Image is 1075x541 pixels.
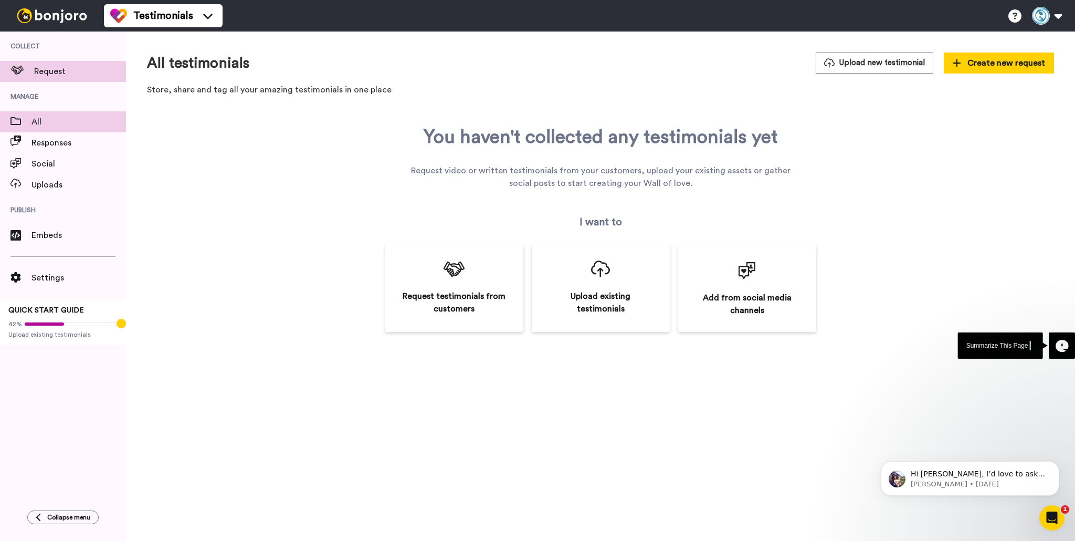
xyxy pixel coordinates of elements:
[865,439,1075,513] iframe: Intercom notifications message
[31,272,126,284] span: Settings
[147,55,249,71] h1: All testimonials
[401,290,508,315] div: Request testimonials from customers
[953,57,1045,69] span: Create new request
[424,127,778,148] div: You haven't collected any testimonials yet
[31,229,126,242] span: Embeds
[409,164,792,190] div: Request video or written testimonials from your customers, upload your existing assets or gather ...
[31,137,126,149] span: Responses
[147,84,1054,96] p: Store, share and tag all your amazing testimonials in one place
[1039,505,1065,530] iframe: Intercom live chat
[31,116,126,128] span: All
[8,330,118,339] span: Upload existing testimonials
[13,8,91,23] img: bj-logo-header-white.svg
[8,307,84,314] span: QUICK START GUIDE
[816,53,933,73] button: Upload new testimonial
[1061,505,1069,514] span: 1
[27,511,99,524] button: Collapse menu
[34,65,126,78] span: Request
[31,158,126,170] span: Social
[694,292,800,317] div: Add from social media channels
[547,290,654,315] div: Upload existing testimonials
[944,53,1054,74] button: Create new request
[579,215,622,230] div: I want to
[117,319,126,328] div: Tooltip anchor
[31,179,126,191] span: Uploads
[47,513,90,522] span: Collapse menu
[110,7,127,24] img: tm-color.svg
[8,320,22,328] span: 42%
[133,8,193,23] span: Testimonials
